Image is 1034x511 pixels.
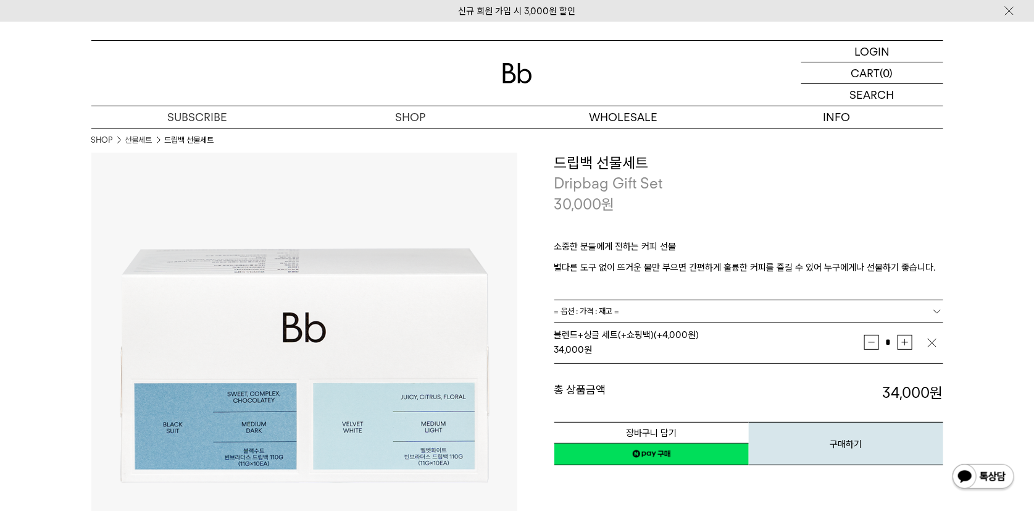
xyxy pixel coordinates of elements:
[125,134,152,146] a: 선물세트
[554,422,749,444] button: 장바구니 담기
[951,463,1015,492] img: 카카오톡 채널 1:1 채팅 버튼
[304,106,517,128] a: SHOP
[864,335,879,350] button: 감소
[851,62,880,83] p: CART
[459,6,576,17] a: 신규 회원 가입 시 3,000원 할인
[502,63,532,83] img: 로고
[554,194,615,215] p: 30,000
[883,384,943,402] strong: 34,000
[554,443,749,465] a: 새창
[930,384,943,402] b: 원
[801,62,943,84] a: CART (0)
[801,41,943,62] a: LOGIN
[554,173,943,194] p: Dripbag Gift Set
[554,344,585,355] strong: 34,000
[554,153,943,174] h3: 드립백 선물세트
[554,239,943,260] p: 소중한 분들에게 전하는 커피 선물
[165,134,214,146] li: 드립백 선물세트
[554,382,749,403] dt: 총 상품금액
[898,335,912,350] button: 증가
[926,337,938,349] img: 삭제
[854,41,890,62] p: LOGIN
[730,106,943,128] p: INFO
[850,84,894,106] p: SEARCH
[554,260,943,275] p: 별다른 도구 없이 뜨거운 물만 부으면 간편하게 훌륭한 커피를 즐길 수 있어 누구에게나 선물하기 좋습니다.
[554,300,620,322] span: = 옵션 : 가격 : 재고 =
[602,195,615,213] span: 원
[91,134,113,146] a: SHOP
[749,422,943,465] button: 구매하기
[554,342,864,357] div: 원
[91,106,304,128] a: SUBSCRIBE
[517,106,730,128] p: WHOLESALE
[880,62,893,83] p: (0)
[554,329,699,340] span: 블렌드+싱글 세트(+쇼핑백) (+4,000원)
